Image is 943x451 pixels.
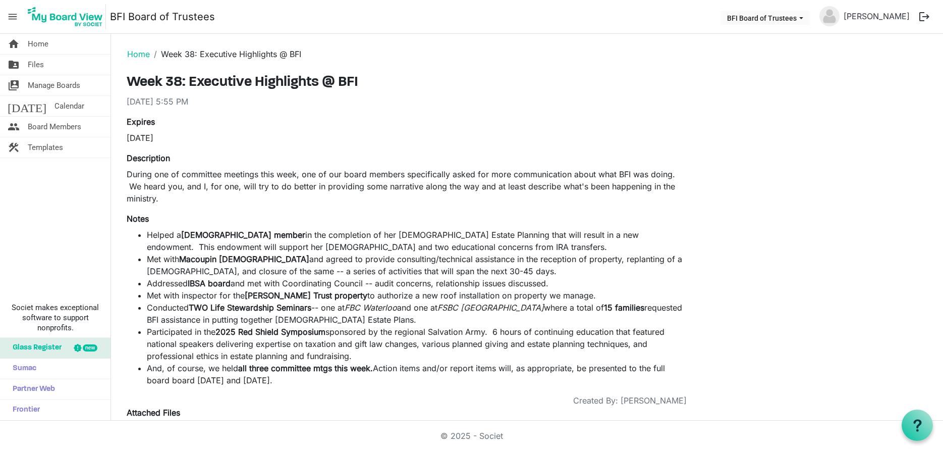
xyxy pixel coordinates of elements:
label: Notes [127,213,149,225]
li: Met with inspector for the to authorize a new roof installation on property we manage. [147,289,687,302]
span: switch_account [8,75,20,95]
h3: Week 38: Executive Highlights @ BFI [127,74,687,91]
div: new [83,344,97,352]
strong: 2025 Red Shield Symposium [215,327,325,337]
img: no-profile-picture.svg [819,6,840,26]
li: And, of course, we held Action items and/or report items will, as appropriate, be presented to th... [147,362,687,386]
strong: 15 families [604,303,644,313]
strong: Macoupin [DEMOGRAPHIC_DATA] [179,254,309,264]
img: My Board View Logo [25,4,106,29]
label: Description [127,152,170,164]
span: construction [8,137,20,158]
li: Week 38: Executive Highlights @ BFI [150,48,301,60]
span: Societ makes exceptional software to support nonprofits. [5,303,106,333]
a: [PERSON_NAME] [840,6,914,26]
span: Templates [28,137,63,158]
strong: TWO Life Stewardship Seminars [189,303,311,313]
span: Partner Web [8,379,55,399]
li: Conducted -- one at and one at where a total of requested BFI assistance in putting together [DEM... [147,302,687,326]
a: My Board View Logo [25,4,110,29]
strong: [DEMOGRAPHIC_DATA] member [181,230,305,240]
a: Home [127,49,150,59]
div: [DATE] 5:55 PM [127,95,687,108]
li: Helped a in the completion of her [DEMOGRAPHIC_DATA] Estate Planning that will result in a new en... [147,229,687,253]
span: Sumac [8,359,36,379]
span: home [8,34,20,54]
span: Glass Register [8,338,62,358]
a: BFI Board of Trustees [110,7,215,27]
span: folder_shared [8,55,20,75]
span: Calendar [54,96,84,116]
div: [DATE] [127,132,399,144]
span: menu [3,7,22,26]
span: people [8,117,20,137]
span: Board Members [28,117,81,137]
label: Attached Files [127,407,180,419]
span: Created By: [PERSON_NAME] [573,394,687,407]
li: Addressed and met with Coordinating Council -- audit concerns, relationship issues discussed. [147,277,687,289]
label: Expires [127,116,155,128]
p: During one of committee meetings this week, one of our board members specifically asked for more ... [127,168,687,205]
em: FSBC [GEOGRAPHIC_DATA] [437,303,544,313]
em: FBC Waterloo [345,303,397,313]
button: BFI Board of Trustees dropdownbutton [720,11,810,25]
a: © 2025 - Societ [440,431,503,441]
strong: IBSA board [188,278,231,288]
span: Home [28,34,48,54]
span: Frontier [8,400,40,420]
span: Files [28,55,44,75]
li: Participated in the sponsored by the regional Salvation Army. 6 hours of continuing education tha... [147,326,687,362]
strong: all three committee mtgs this week. [238,363,373,373]
span: Manage Boards [28,75,80,95]
span: [DATE] [8,96,46,116]
li: Met with and agreed to provide consulting/technical assistance in the reception of property, repl... [147,253,687,277]
button: logout [914,6,935,27]
strong: [PERSON_NAME] Trust property [245,290,367,300]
